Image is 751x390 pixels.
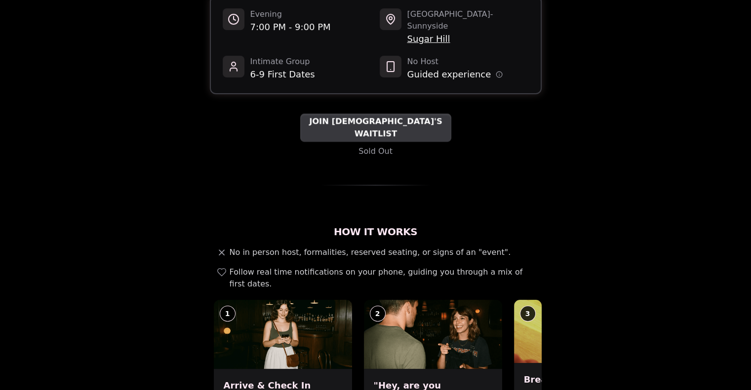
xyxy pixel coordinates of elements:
img: "Hey, are you Max?" [364,300,502,369]
button: Host information [496,71,503,78]
span: Sugar Hill [407,32,529,46]
span: No in person host, formalities, reserved seating, or signs of an "event". [230,247,511,258]
span: Evening [250,8,331,20]
span: Intimate Group [250,56,315,68]
div: 2 [370,306,386,321]
span: Guided experience [407,68,491,81]
span: Sold Out [358,145,393,157]
h2: How It Works [210,225,542,239]
span: 7:00 PM - 9:00 PM [250,20,331,34]
span: JOIN [DEMOGRAPHIC_DATA]'S WAITLIST [300,116,451,140]
img: Arrive & Check In [214,300,352,369]
span: No Host [407,56,503,68]
button: JOIN QUEER WOMEN'S WAITLIST - Sold Out [300,113,451,142]
div: 3 [520,306,536,321]
span: [GEOGRAPHIC_DATA] - Sunnyside [407,8,529,32]
img: Break the ice with prompts [514,300,652,363]
span: 6-9 First Dates [250,68,315,81]
div: 1 [220,306,236,321]
span: Follow real time notifications on your phone, guiding you through a mix of first dates. [230,266,538,290]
